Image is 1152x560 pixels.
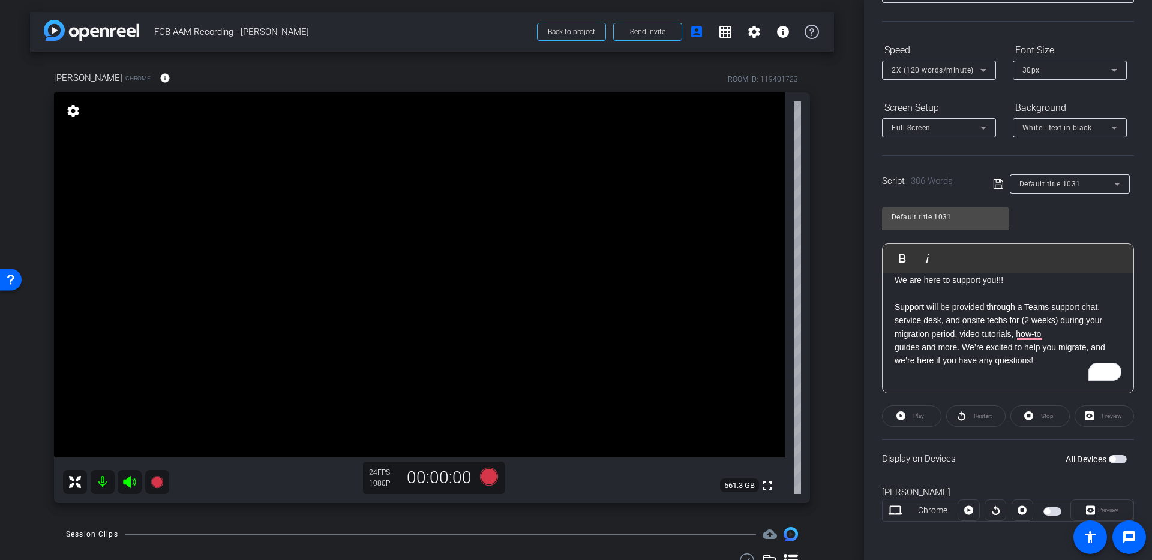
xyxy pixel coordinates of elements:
[718,25,733,39] mat-icon: grid_on
[613,23,682,41] button: Send invite
[760,478,775,493] mat-icon: fullscreen
[377,468,390,477] span: FPS
[882,40,996,61] div: Speed
[784,527,798,541] img: Session clips
[1019,180,1081,188] span: Default title 1031
[916,246,939,270] button: Italic (⌘I)
[630,27,665,37] span: Send invite
[1122,530,1136,544] mat-icon: message
[892,124,931,132] span: Full Screen
[895,300,1121,341] p: Support will be provided through a Teams support chat, service desk, and onsite techs for (2 week...
[54,71,122,85] span: [PERSON_NAME]
[892,66,974,74] span: 2X (120 words/minute)
[882,174,976,188] div: Script
[895,273,1121,287] p: We are here to support you!!!
[369,468,399,477] div: 24
[763,527,777,541] mat-icon: cloud_upload
[763,527,777,541] span: Destinations for your clips
[882,98,996,118] div: Screen Setup
[160,73,170,83] mat-icon: info
[882,439,1134,478] div: Display on Devices
[154,20,530,44] span: FCB AAM Recording - [PERSON_NAME]
[1066,453,1109,465] label: All Devices
[747,25,761,39] mat-icon: settings
[908,504,958,517] div: Chrome
[895,341,1121,368] p: guides and more. We’re excited to help you migrate, and we’re here if you have any questions!
[689,25,704,39] mat-icon: account_box
[776,25,790,39] mat-icon: info
[1022,66,1040,74] span: 30px
[1022,124,1092,132] span: White - text in black
[399,468,479,488] div: 00:00:00
[548,28,595,36] span: Back to project
[882,486,1134,499] div: [PERSON_NAME]
[1013,40,1127,61] div: Font Size
[66,528,118,540] div: Session Clips
[911,176,953,186] span: 306 Words
[537,23,606,41] button: Back to project
[892,210,1000,224] input: Title
[44,20,139,41] img: app-logo
[1083,530,1097,544] mat-icon: accessibility
[720,478,759,493] span: 561.3 GB
[65,104,82,118] mat-icon: settings
[125,74,151,83] span: Chrome
[1013,98,1127,118] div: Background
[369,478,399,488] div: 1080P
[728,74,798,85] div: ROOM ID: 119401723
